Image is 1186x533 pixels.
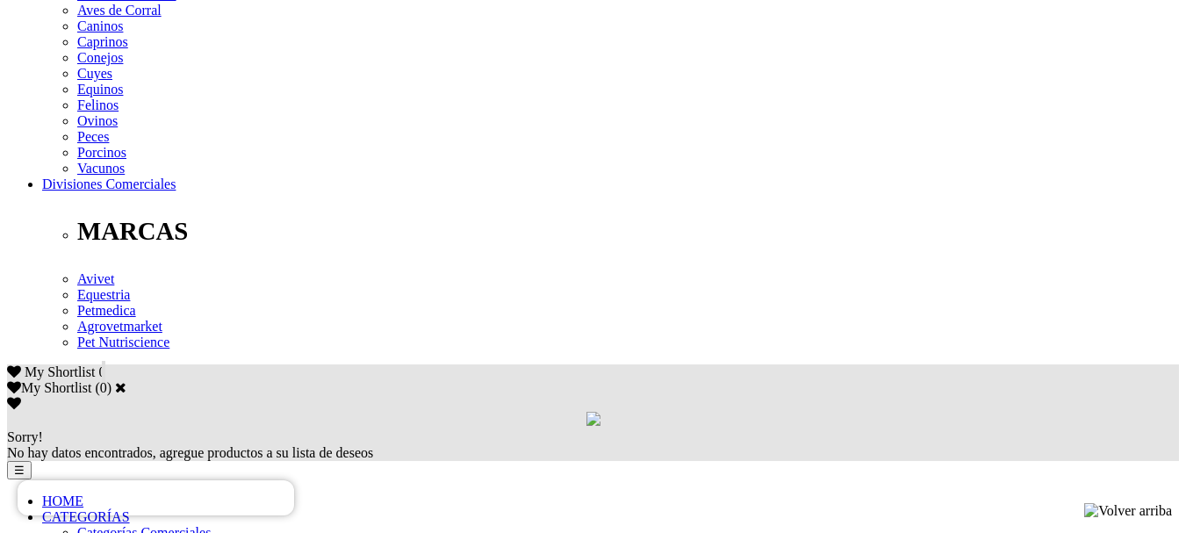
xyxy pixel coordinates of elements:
a: Avivet [77,271,114,286]
span: ( ) [95,380,111,395]
a: Felinos [77,97,119,112]
a: Petmedica [77,303,136,318]
span: 0 [98,364,105,379]
a: Ovinos [77,113,118,128]
img: loading.gif [586,412,600,426]
a: Cuyes [77,66,112,81]
a: Equinos [77,82,123,97]
a: Equestria [77,287,130,302]
span: Sorry! [7,429,43,444]
a: Porcinos [77,145,126,160]
a: Divisiones Comerciales [42,176,176,191]
a: Cerrar [115,380,126,394]
a: CATEGORÍAS [42,509,130,524]
p: MARCAS [77,217,1179,246]
a: Vacunos [77,161,125,176]
button: ☰ [7,461,32,479]
div: No hay datos encontrados, agregue productos a su lista de deseos [7,429,1179,461]
iframe: Brevo live chat [18,480,294,515]
a: Conejos [77,50,123,65]
label: 0 [100,380,107,395]
img: Volver arriba [1084,503,1172,519]
span: My Shortlist [25,364,95,379]
a: Caprinos [77,34,128,49]
a: Pet Nutriscience [77,335,169,349]
a: Agrovetmarket [77,319,162,334]
label: My Shortlist [7,380,91,395]
a: Aves de Corral [77,3,162,18]
a: Caninos [77,18,123,33]
a: Peces [77,129,109,144]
